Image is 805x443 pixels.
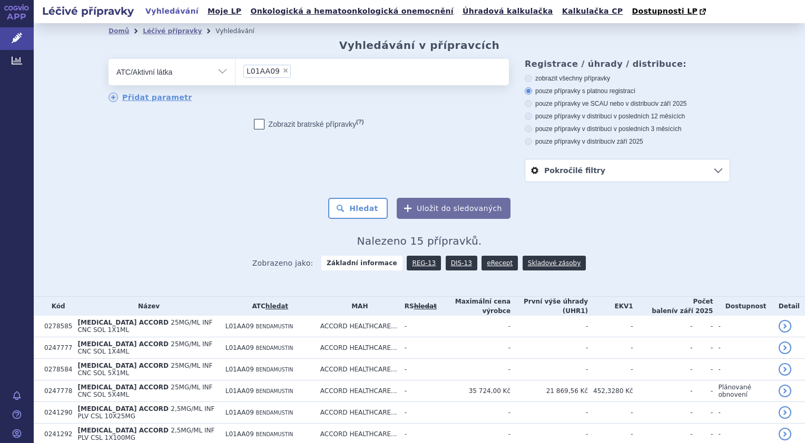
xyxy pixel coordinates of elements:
span: 25MG/ML INF CNC SOL 5X4ML [77,384,212,398]
td: - [511,402,588,424]
th: Název [72,297,220,316]
a: detail [779,428,791,440]
td: - [511,337,588,359]
abbr: (?) [356,118,364,125]
a: detail [779,385,791,397]
a: Kalkulačka CP [559,4,626,18]
td: 0278584 [39,359,72,380]
a: Přidat parametr [109,93,192,102]
td: ACCORD HEALTHCARE... [315,359,399,380]
span: [MEDICAL_DATA] ACCORD [77,384,169,391]
span: BENDAMUSTIN [256,388,293,394]
td: - [692,337,713,359]
th: Maximální cena výrobce [437,297,511,316]
th: První výše úhrady (UHR1) [511,297,588,316]
span: 25MG/ML INF CNC SOL 1X4ML [77,340,212,355]
td: 452,3280 Kč [588,380,633,402]
th: RS [399,297,437,316]
a: Domů [109,27,129,35]
td: - [713,316,773,337]
th: Počet balení [633,297,713,316]
li: Vyhledávání [215,23,268,39]
td: - [633,359,693,380]
span: 2,5MG/ML INF PLV CSL 1X100MG [77,427,214,441]
a: Onkologická a hematoonkologická onemocnění [247,4,457,18]
th: EKV1 [588,297,633,316]
a: Vyhledávání [142,4,202,18]
td: ACCORD HEALTHCARE... [315,380,399,402]
span: BENDAMUSTIN [256,367,293,372]
span: BENDAMUSTIN [256,324,293,329]
td: - [399,380,437,402]
span: [MEDICAL_DATA] ACCORD [77,340,169,348]
td: 21 869,56 Kč [511,380,588,402]
span: Nalezeno 15 přípravků. [357,235,482,247]
a: eRecept [482,256,518,270]
span: v září 2025 [612,138,643,145]
th: Dostupnost [713,297,773,316]
td: - [588,337,633,359]
span: BENDAMUSTIN [256,345,293,351]
span: [MEDICAL_DATA] ACCORD [77,319,169,326]
a: vyhledávání neobsahuje žádnou platnou referenční skupinu [414,303,437,310]
span: [MEDICAL_DATA] ACCORD [77,362,169,369]
th: Detail [773,297,805,316]
td: - [511,359,588,380]
td: - [713,337,773,359]
input: L01AA09 [294,64,300,77]
span: v září 2025 [655,100,686,107]
td: - [399,337,437,359]
span: [MEDICAL_DATA] ACCORD [77,427,169,434]
td: - [633,316,693,337]
a: hledat [266,303,288,310]
span: L01AA09 [225,430,254,438]
td: - [692,359,713,380]
label: pouze přípravky ve SCAU nebo v distribuci [525,99,730,108]
strong: Základní informace [321,256,402,270]
td: - [633,337,693,359]
label: pouze přípravky v distribuci [525,137,730,146]
td: - [437,337,511,359]
td: - [588,316,633,337]
td: - [692,316,713,337]
td: - [437,359,511,380]
button: Uložit do sledovaných [397,198,511,219]
a: detail [779,406,791,419]
span: L01AA09 [225,387,254,395]
a: Úhradová kalkulačka [459,4,556,18]
span: [MEDICAL_DATA] ACCORD [77,405,169,412]
span: BENDAMUSTIN [256,431,293,437]
td: ACCORD HEALTHCARE... [315,402,399,424]
a: Skladové zásoby [523,256,586,270]
th: MAH [315,297,399,316]
button: Hledat [328,198,388,219]
a: REG-13 [407,256,441,270]
td: - [713,402,773,424]
span: L01AA09 [225,344,254,351]
td: 0278585 [39,316,72,337]
span: Dostupnosti LP [632,7,698,15]
span: × [282,67,289,74]
span: L01AA09 [225,409,254,416]
td: 0247778 [39,380,72,402]
del: hledat [414,303,437,310]
label: pouze přípravky v distribuci v posledních 12 měsících [525,112,730,120]
td: ACCORD HEALTHCARE... [315,316,399,337]
td: - [399,402,437,424]
th: ATC [220,297,315,316]
span: 2,5MG/ML INF PLV CSL 10X25MG [77,405,214,420]
span: L01AA09 [247,67,280,75]
td: - [588,359,633,380]
h2: Vyhledávání v přípravcích [339,39,500,52]
label: pouze přípravky s platnou registrací [525,87,730,95]
a: Dostupnosti LP [629,4,711,19]
a: detail [779,363,791,376]
td: - [437,402,511,424]
label: Zobrazit bratrské přípravky [254,119,364,129]
td: - [713,359,773,380]
span: v září 2025 [674,307,713,315]
td: - [511,316,588,337]
span: L01AA09 [225,323,254,330]
a: detail [779,341,791,354]
span: L01AA09 [225,366,254,373]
